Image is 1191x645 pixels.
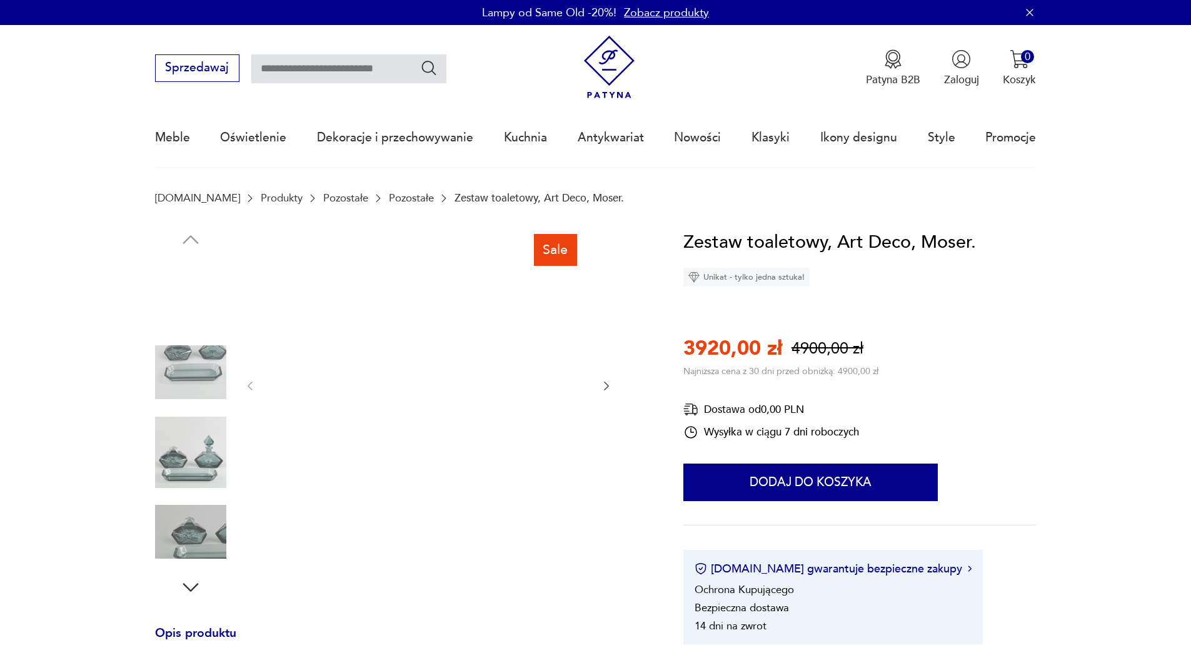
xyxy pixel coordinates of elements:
img: Zdjęcie produktu Zestaw toaletowy, Art Deco, Moser. [155,257,226,328]
h1: Zestaw toaletowy, Art Deco, Moser. [683,228,976,257]
p: Zaloguj [944,73,979,87]
div: Wysyłka w ciągu 7 dni roboczych [683,425,859,440]
button: 0Koszyk [1003,49,1036,87]
button: Dodaj do koszyka [683,464,938,501]
a: [DOMAIN_NAME] [155,192,240,204]
a: Style [928,109,955,166]
li: Bezpieczna dostawa [695,601,789,615]
p: Patyna B2B [866,73,920,87]
a: Dekoracje i przechowywanie [317,109,473,166]
a: Nowości [674,109,721,166]
a: Produkty [261,192,303,204]
a: Pozostałe [323,192,368,204]
a: Kuchnia [504,109,547,166]
button: [DOMAIN_NAME] gwarantuje bezpieczne zakupy [695,561,972,577]
a: Ikona medaluPatyna B2B [866,49,920,87]
button: Szukaj [420,59,438,77]
a: Promocje [985,109,1036,166]
button: Sprzedawaj [155,54,239,82]
a: Klasyki [751,109,790,166]
div: 0 [1021,50,1034,63]
a: Oświetlenie [220,109,286,166]
a: Ikony designu [820,109,897,166]
img: Zdjęcie produktu Zestaw toaletowy, Art Deco, Moser. [272,228,585,542]
img: Zdjęcie produktu Zestaw toaletowy, Art Deco, Moser. [155,496,226,567]
a: Pozostałe [389,192,434,204]
img: Ikonka użytkownika [952,49,971,69]
li: Ochrona Kupującego [695,582,794,597]
p: 4900,00 zł [791,338,863,360]
li: 14 dni na zwrot [695,619,766,633]
img: Ikona medalu [883,49,903,69]
img: Ikona certyfikatu [695,562,707,575]
a: Meble [155,109,190,166]
p: Najniższa cena z 30 dni przed obniżką: 4900,00 zł [683,365,878,377]
p: Koszyk [1003,73,1036,87]
img: Patyna - sklep z meblami i dekoracjami vintage [578,36,641,99]
div: Unikat - tylko jedna sztuka! [683,268,810,287]
p: 3920,00 zł [683,335,782,362]
div: Dostawa od 0,00 PLN [683,402,859,417]
img: Zdjęcie produktu Zestaw toaletowy, Art Deco, Moser. [155,417,226,488]
img: Ikona koszyka [1010,49,1029,69]
img: Ikona strzałki w prawo [968,566,972,572]
p: Zestaw toaletowy, Art Deco, Moser. [455,192,624,204]
img: Ikona diamentu [688,272,700,283]
img: Zdjęcie produktu Zestaw toaletowy, Art Deco, Moser. [155,337,226,408]
div: Sale [534,234,577,265]
a: Sprzedawaj [155,64,239,74]
button: Patyna B2B [866,49,920,87]
img: Ikona dostawy [683,402,698,417]
button: Zaloguj [944,49,979,87]
p: Lampy od Same Old -20%! [482,5,616,21]
a: Antykwariat [578,109,644,166]
a: Zobacz produkty [624,5,709,21]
